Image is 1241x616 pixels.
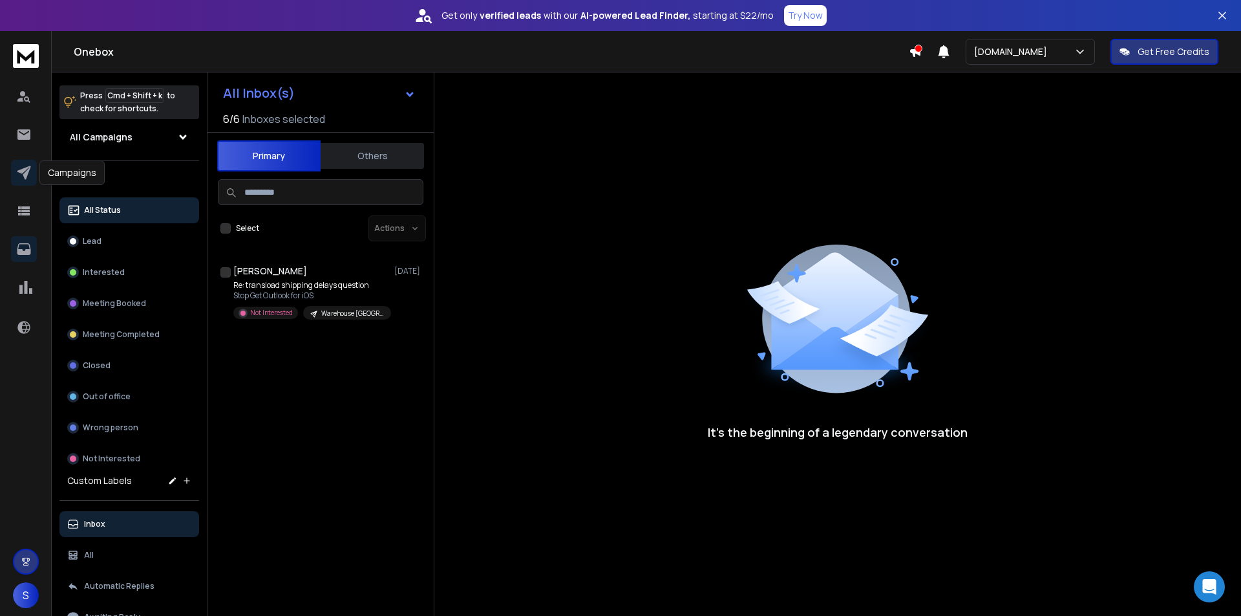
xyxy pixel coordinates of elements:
p: Lead [83,236,101,247]
p: All Status [84,205,121,215]
strong: AI-powered Lead Finder, [580,9,690,22]
h1: All Campaigns [70,131,133,144]
strong: verified leads [480,9,541,22]
p: Interested [83,267,125,278]
div: Campaigns [39,160,105,185]
button: Primary [217,140,321,171]
p: Try Now [788,9,823,22]
button: Meeting Completed [59,322,199,347]
button: Not Interested [59,446,199,472]
button: Get Free Credits [1110,39,1218,65]
p: Closed [83,360,111,371]
button: All Inbox(s) [213,80,426,106]
button: All Campaigns [59,124,199,150]
button: Meeting Booked [59,291,199,316]
button: Inbox [59,511,199,537]
p: Not Interested [250,308,293,318]
p: It’s the beginning of a legendary conversation [708,423,968,441]
p: Stop Get Outlook for iOS [233,291,388,301]
h3: Custom Labels [67,474,132,487]
p: Get Free Credits [1138,45,1209,58]
button: S [13,582,39,608]
button: Others [321,142,424,170]
p: Out of office [83,391,131,402]
h3: Filters [59,171,199,190]
button: Try Now [784,5,827,26]
span: 6 / 6 [223,111,240,127]
p: Meeting Completed [83,329,160,340]
p: Wrong person [83,423,138,433]
p: Not Interested [83,454,140,464]
button: All [59,542,199,568]
img: logo [13,44,39,68]
p: All [84,550,94,560]
button: Automatic Replies [59,573,199,599]
button: Lead [59,228,199,254]
button: Interested [59,259,199,285]
p: [DATE] [394,266,423,276]
h1: Onebox [74,44,909,60]
button: All Status [59,197,199,223]
p: [DOMAIN_NAME] [974,45,1052,58]
p: Meeting Booked [83,298,146,309]
h3: Inboxes selected [242,111,325,127]
p: Inbox [84,519,105,529]
p: Re: transload shipping delays question [233,280,388,291]
p: Press to check for shortcuts. [80,89,175,115]
button: Closed [59,353,199,379]
button: Wrong person [59,415,199,441]
div: Open Intercom Messenger [1194,571,1225,602]
h1: All Inbox(s) [223,87,295,100]
label: Select [236,223,259,234]
button: Out of office [59,384,199,410]
span: Cmd + Shift + k [105,88,164,103]
p: Automatic Replies [84,581,154,591]
h1: [PERSON_NAME] [233,265,307,278]
p: Warehouse [GEOGRAPHIC_DATA] 1-50 [321,309,383,318]
p: Get only with our starting at $22/mo [441,9,774,22]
